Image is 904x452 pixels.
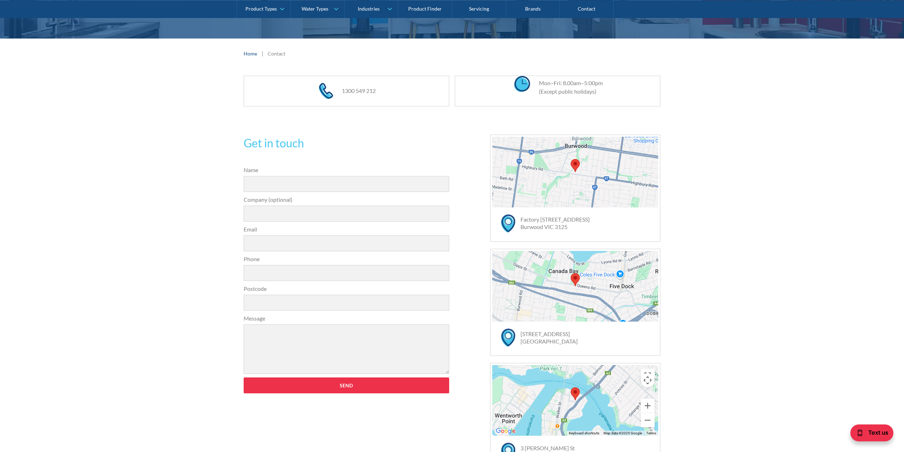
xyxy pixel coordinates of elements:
[833,417,904,452] iframe: podium webchat widget bubble
[244,255,449,263] label: Phone
[494,427,517,436] a: Open this area in Google Maps (opens a new window)
[245,6,277,12] div: Product Types
[641,373,655,387] button: Map camera controls
[568,385,583,403] div: Map pin
[244,225,449,234] label: Email
[521,216,590,230] a: Factory [STREET_ADDRESS]Burwood VIC 3125
[501,215,515,233] img: map marker icon
[244,195,449,204] label: Company (optional)
[240,166,453,400] form: Contact Form
[641,399,655,413] button: Zoom in
[641,369,655,383] button: Toggle fullscreen view
[603,431,642,435] span: Map data ©2025 Google
[261,49,264,58] div: |
[568,270,583,289] div: Map pin
[569,431,599,436] button: Keyboard shortcuts
[319,83,333,99] img: phone icon
[501,329,515,347] img: map marker icon
[244,50,257,57] a: Home
[568,156,583,175] div: Map pin
[494,427,517,436] img: Google
[244,284,449,293] label: Postcode
[302,6,328,12] div: Water Types
[244,135,449,152] h2: Get in touch
[514,76,530,92] img: clock icon
[268,50,285,57] div: Contact
[244,314,449,323] label: Message
[244,377,449,393] input: Send
[646,431,656,435] a: Terms (opens in new tab)
[532,79,603,96] div: Mon–Fri: 8.00am–5:00pm (Except public holidays)
[244,166,449,174] label: Name
[358,6,380,12] div: Industries
[342,87,376,94] a: 1300 549 212
[641,413,655,427] button: Zoom out
[521,330,578,345] a: [STREET_ADDRESS][GEOGRAPHIC_DATA]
